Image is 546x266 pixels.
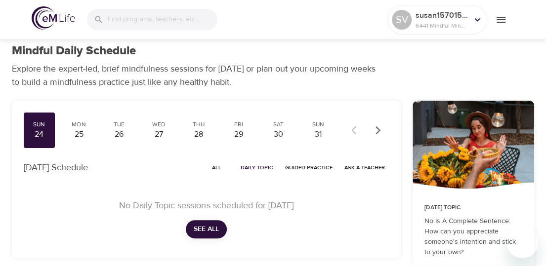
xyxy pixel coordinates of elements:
[187,129,210,140] div: 28
[306,129,330,140] div: 31
[24,161,88,174] p: [DATE] Schedule
[108,9,217,30] input: Find programs, teachers, etc...
[107,129,130,140] div: 26
[237,160,277,175] button: Daily Topic
[416,9,468,21] p: susan1570157813
[281,160,336,175] button: Guided Practice
[267,120,290,129] div: Sat
[227,120,250,129] div: Fri
[68,129,91,140] div: 25
[107,120,130,129] div: Tue
[285,163,333,172] span: Guided Practice
[28,120,51,129] div: Sun
[267,129,290,140] div: 30
[28,129,51,140] div: 24
[12,62,382,89] p: Explore the expert-led, brief mindfulness sessions for [DATE] or plan out your upcoming weeks to ...
[344,163,385,172] span: Ask a Teacher
[392,10,412,30] div: SV
[487,6,514,33] button: menu
[68,120,91,129] div: Mon
[506,227,538,258] iframe: Button to launch messaging window
[340,160,389,175] button: Ask a Teacher
[424,203,522,212] p: [DATE] Topic
[32,6,75,30] img: logo
[227,129,250,140] div: 29
[12,44,136,58] h1: Mindful Daily Schedule
[36,199,377,212] p: No Daily Topic sessions scheduled for [DATE]
[201,160,233,175] button: All
[186,220,227,238] button: See All
[205,163,229,172] span: All
[147,129,170,140] div: 27
[241,163,273,172] span: Daily Topic
[424,216,522,258] p: No Is A Complete Sentence: How can you appreciate someone's intention and stick to your own?
[187,120,210,129] div: Thu
[416,21,468,30] p: 6441 Mindful Minutes
[147,120,170,129] div: Wed
[306,120,330,129] div: Sun
[194,223,219,235] span: See All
